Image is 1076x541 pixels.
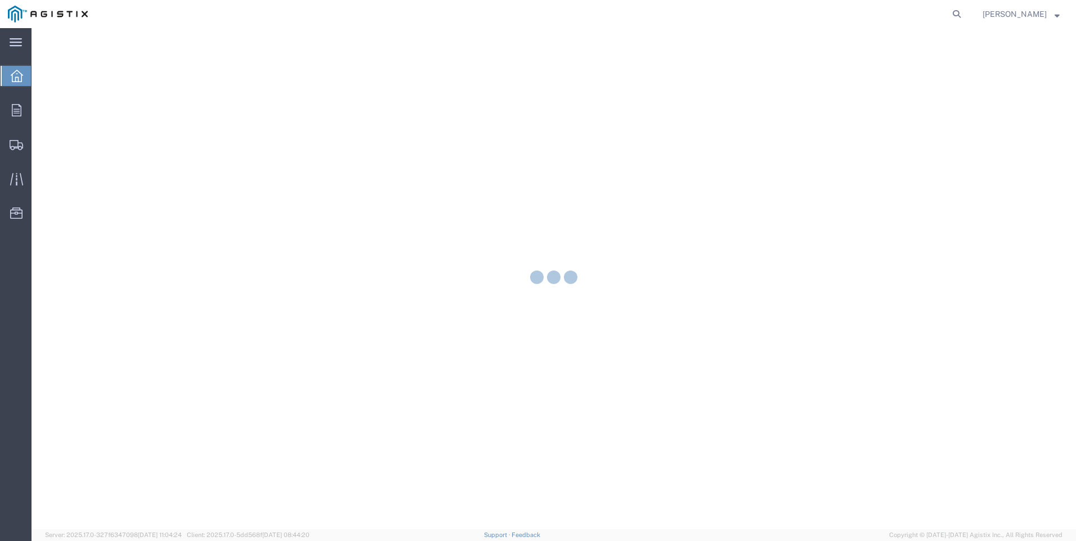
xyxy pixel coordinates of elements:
span: Client: 2025.17.0-5dd568f [187,531,310,538]
button: [PERSON_NAME] [982,7,1060,21]
a: Support [484,531,512,538]
span: Juan Ruiz [983,8,1047,20]
span: [DATE] 08:44:20 [262,531,310,538]
span: [DATE] 11:04:24 [138,531,182,538]
a: Feedback [512,531,540,538]
span: Copyright © [DATE]-[DATE] Agistix Inc., All Rights Reserved [889,530,1062,540]
span: Server: 2025.17.0-327f6347098 [45,531,182,538]
img: logo [8,6,88,22]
